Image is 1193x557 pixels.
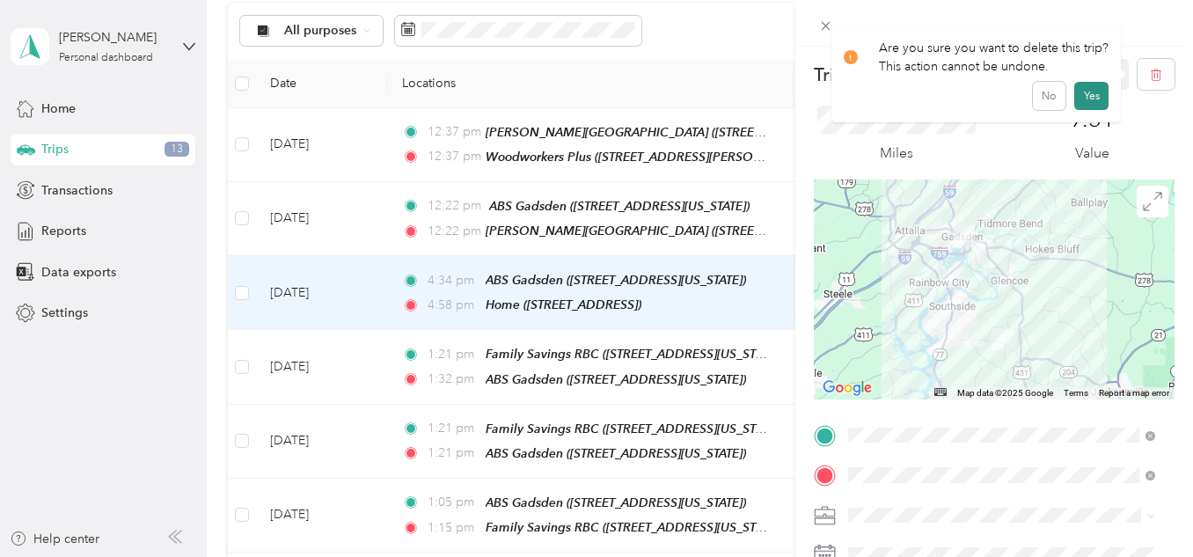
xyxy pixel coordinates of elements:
[934,388,947,396] button: Keyboard shortcuts
[1075,143,1109,165] p: Value
[818,377,876,399] a: Open this area in Google Maps (opens a new window)
[1033,82,1065,110] button: No
[1094,458,1193,557] iframe: Everlance-gr Chat Button Frame
[818,377,876,399] img: Google
[1074,82,1109,110] button: Yes
[1099,388,1169,398] a: Report a map error
[880,143,913,165] p: Miles
[1064,388,1088,398] a: Terms (opens in new tab)
[814,62,904,87] p: Trip details
[957,388,1053,398] span: Map data ©2025 Google
[844,39,1109,76] div: Are you sure you want to delete this trip? This action cannot be undone.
